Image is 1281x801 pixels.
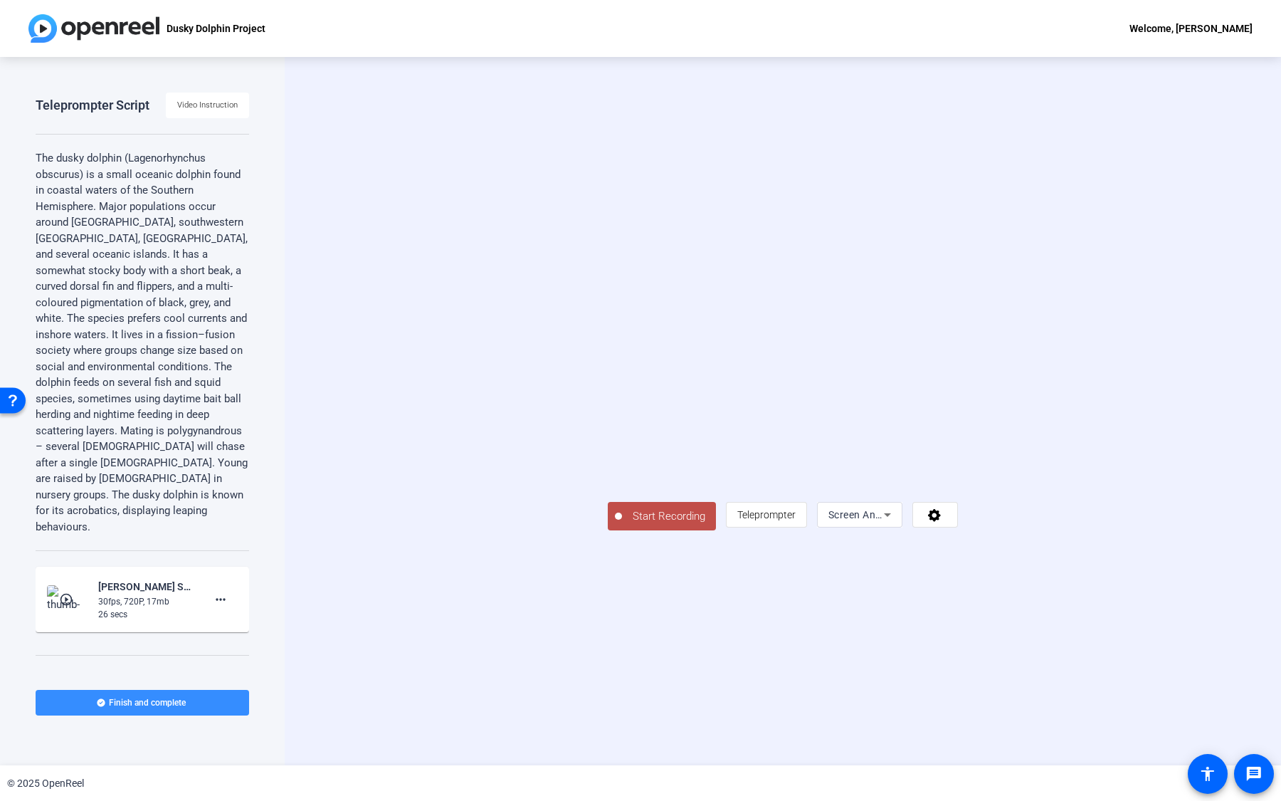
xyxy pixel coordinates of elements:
div: Welcome, [PERSON_NAME] [1129,20,1253,37]
span: Teleprompter [737,509,796,520]
button: Start Recording [608,502,716,530]
div: 30fps, 720P, 17mb [98,595,194,608]
button: Teleprompter [726,502,807,528]
div: © 2025 OpenReel [7,776,84,791]
mat-icon: play_circle_outline [59,592,76,607]
mat-icon: accessibility [1199,765,1216,782]
mat-icon: more_horiz [212,591,229,608]
div: 26 secs [98,608,194,621]
p: The dusky dolphin (Lagenorhynchus obscurus) is a small oceanic dolphin found in coastal waters of... [36,150,249,535]
mat-icon: message [1245,765,1262,782]
span: Video Instruction [177,95,238,116]
p: Dusky Dolphin Project [167,20,265,37]
div: [PERSON_NAME] Shoots-Dusky Dolphin Project-1755112270051-webcam [98,578,194,595]
span: Finish and complete [109,697,186,708]
div: Teleprompter Script [36,97,149,114]
span: Start Recording [622,508,716,525]
img: OpenReel logo [28,14,159,43]
button: Video Instruction [166,93,249,118]
img: thumb-nail [47,585,89,614]
span: Screen And Camera [828,509,922,520]
button: Finish and complete [36,690,249,716]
